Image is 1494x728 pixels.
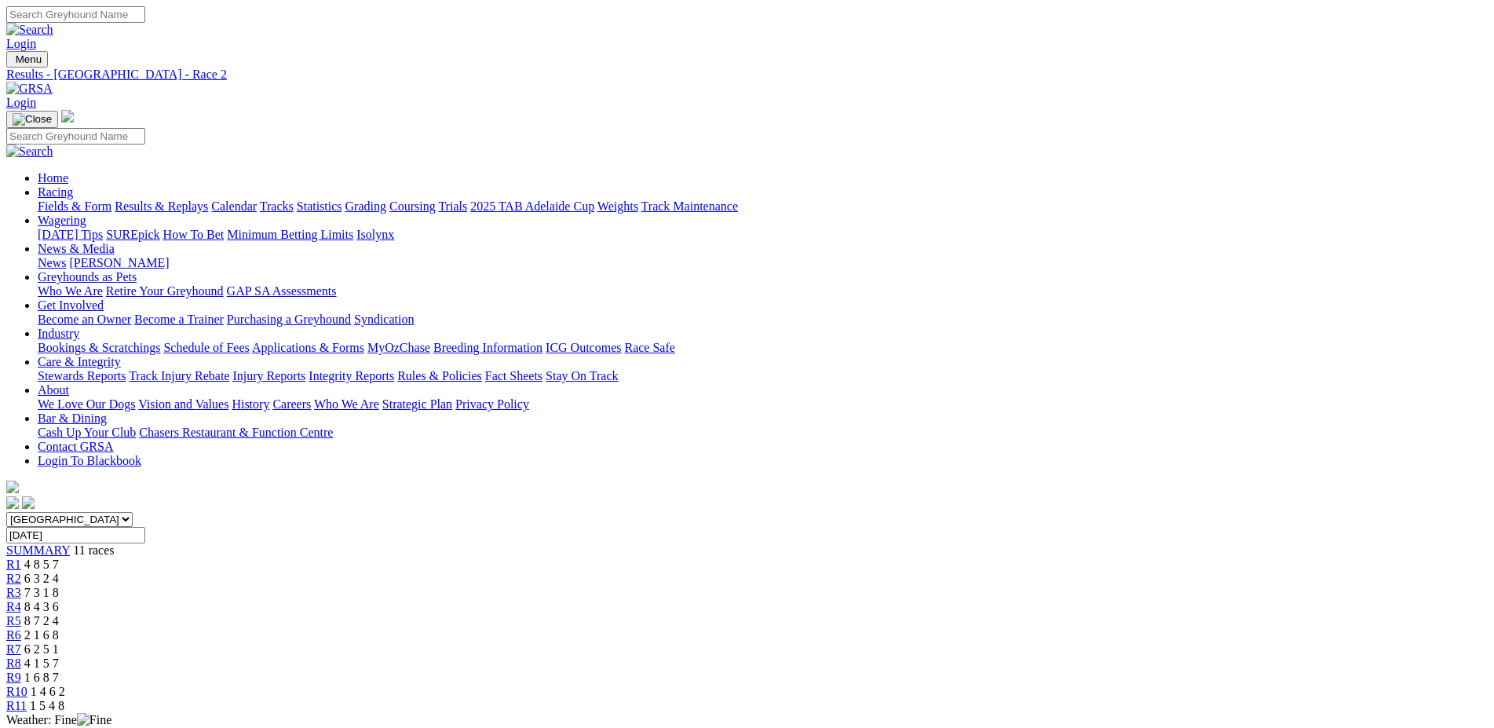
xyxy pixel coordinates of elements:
[6,6,145,23] input: Search
[624,341,674,354] a: Race Safe
[6,713,111,726] span: Weather: Fine
[6,614,21,627] a: R5
[38,383,69,397] a: About
[31,685,65,698] span: 1 4 6 2
[38,426,1488,440] div: Bar & Dining
[272,397,311,411] a: Careers
[30,699,64,712] span: 1 5 4 8
[354,313,414,326] a: Syndication
[163,341,249,354] a: Schedule of Fees
[382,397,452,411] a: Strategic Plan
[470,199,594,213] a: 2025 TAB Adelaide Cup
[38,341,1488,355] div: Industry
[24,572,59,585] span: 6 3 2 4
[252,341,364,354] a: Applications & Forms
[6,37,36,50] a: Login
[38,185,73,199] a: Racing
[397,369,482,382] a: Rules & Policies
[163,228,225,241] a: How To Bet
[138,397,228,411] a: Vision and Values
[38,397,135,411] a: We Love Our Dogs
[6,657,21,670] a: R8
[24,558,59,571] span: 4 8 5 7
[6,699,27,712] a: R11
[260,199,294,213] a: Tracks
[38,327,79,340] a: Industry
[13,113,52,126] img: Close
[227,284,337,298] a: GAP SA Assessments
[6,600,21,613] a: R4
[6,51,48,68] button: Toggle navigation
[6,82,53,96] img: GRSA
[24,671,59,684] span: 1 6 8 7
[38,284,1488,298] div: Greyhounds as Pets
[38,256,1488,270] div: News & Media
[6,111,58,128] button: Toggle navigation
[6,685,27,698] a: R10
[455,397,529,411] a: Privacy Policy
[6,96,36,109] a: Login
[6,128,145,145] input: Search
[69,256,169,269] a: [PERSON_NAME]
[134,313,224,326] a: Become a Trainer
[232,397,269,411] a: History
[367,341,430,354] a: MyOzChase
[106,284,224,298] a: Retire Your Greyhound
[24,642,59,656] span: 6 2 5 1
[38,228,103,241] a: [DATE] Tips
[6,572,21,585] a: R2
[38,355,121,368] a: Care & Integrity
[345,199,386,213] a: Grading
[38,298,104,312] a: Get Involved
[6,586,21,599] a: R3
[38,199,1488,214] div: Racing
[433,341,542,354] a: Breeding Information
[438,199,467,213] a: Trials
[6,145,53,159] img: Search
[546,369,618,382] a: Stay On Track
[38,214,86,227] a: Wagering
[6,642,21,656] a: R7
[309,369,394,382] a: Integrity Reports
[38,440,113,453] a: Contact GRSA
[597,199,638,213] a: Weights
[77,713,111,727] img: Fine
[6,628,21,642] a: R6
[38,313,131,326] a: Become an Owner
[38,171,68,185] a: Home
[641,199,738,213] a: Track Maintenance
[38,270,137,284] a: Greyhounds as Pets
[38,242,115,255] a: News & Media
[6,23,53,37] img: Search
[38,412,107,425] a: Bar & Dining
[38,341,160,354] a: Bookings & Scratchings
[38,284,103,298] a: Who We Are
[38,256,66,269] a: News
[6,68,1488,82] a: Results - [GEOGRAPHIC_DATA] - Race 2
[211,199,257,213] a: Calendar
[6,671,21,684] a: R9
[24,657,59,670] span: 4 1 5 7
[6,543,70,557] a: SUMMARY
[227,228,353,241] a: Minimum Betting Limits
[139,426,333,439] a: Chasers Restaurant & Function Centre
[6,527,145,543] input: Select date
[106,228,159,241] a: SUREpick
[546,341,621,354] a: ICG Outcomes
[38,397,1488,412] div: About
[24,586,59,599] span: 7 3 1 8
[38,199,111,213] a: Fields & Form
[356,228,394,241] a: Isolynx
[16,53,42,65] span: Menu
[115,199,208,213] a: Results & Replays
